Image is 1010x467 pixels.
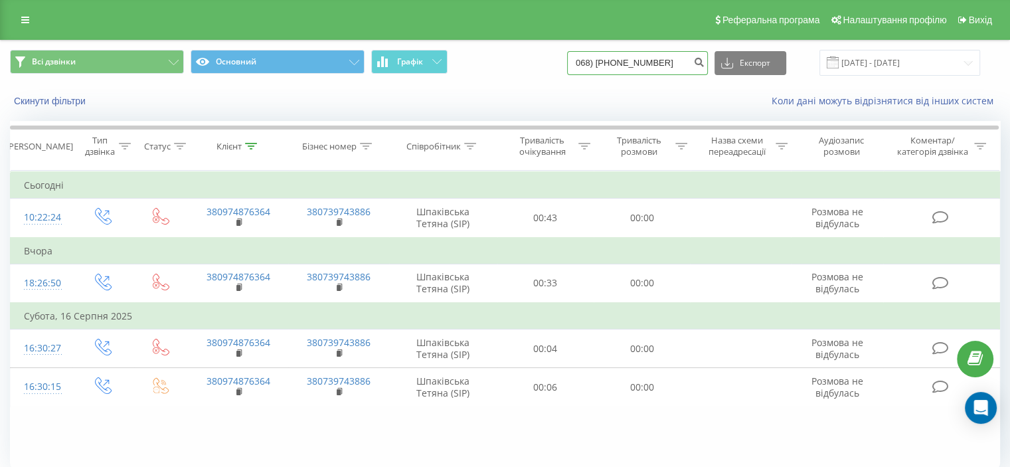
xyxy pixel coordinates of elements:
[207,270,270,283] a: 380974876364
[715,51,786,75] button: Експорт
[497,199,594,238] td: 00:43
[389,329,497,368] td: Шпаківська Тетяна (SIP)
[144,141,171,152] div: Статус
[11,172,1000,199] td: Сьогодні
[811,270,863,295] span: Розмова не відбулась
[10,50,184,74] button: Всі дзвінки
[11,303,1000,329] td: Субота, 16 Серпня 2025
[397,57,423,66] span: Графік
[371,50,448,74] button: Графік
[567,51,708,75] input: Пошук за номером
[811,205,863,230] span: Розмова не відбулась
[307,336,371,349] a: 380739743886
[207,336,270,349] a: 380974876364
[24,374,59,400] div: 16:30:15
[722,15,820,25] span: Реферальна програма
[594,368,690,407] td: 00:00
[389,199,497,238] td: Шпаківська Тетяна (SIP)
[191,50,365,74] button: Основний
[703,135,772,157] div: Назва схеми переадресації
[32,56,76,67] span: Всі дзвінки
[24,335,59,361] div: 16:30:27
[772,94,1000,107] a: Коли дані можуть відрізнятися вiд інших систем
[24,270,59,296] div: 18:26:50
[497,368,594,407] td: 00:06
[803,135,881,157] div: Аудіозапис розмови
[843,15,946,25] span: Налаштування профілю
[497,329,594,368] td: 00:04
[811,336,863,361] span: Розмова не відбулась
[811,375,863,399] span: Розмова не відбулась
[389,368,497,407] td: Шпаківська Тетяна (SIP)
[594,199,690,238] td: 00:00
[307,375,371,387] a: 380739743886
[594,264,690,303] td: 00:00
[307,205,371,218] a: 380739743886
[893,135,971,157] div: Коментар/категорія дзвінка
[302,141,357,152] div: Бізнес номер
[207,205,270,218] a: 380974876364
[965,392,997,424] div: Open Intercom Messenger
[497,264,594,303] td: 00:33
[969,15,992,25] span: Вихід
[606,135,672,157] div: Тривалість розмови
[389,264,497,303] td: Шпаківська Тетяна (SIP)
[594,329,690,368] td: 00:00
[207,375,270,387] a: 380974876364
[11,238,1000,264] td: Вчора
[84,135,115,157] div: Тип дзвінка
[24,205,59,231] div: 10:22:24
[216,141,242,152] div: Клієнт
[6,141,73,152] div: [PERSON_NAME]
[10,95,92,107] button: Скинути фільтри
[509,135,576,157] div: Тривалість очікування
[307,270,371,283] a: 380739743886
[406,141,461,152] div: Співробітник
